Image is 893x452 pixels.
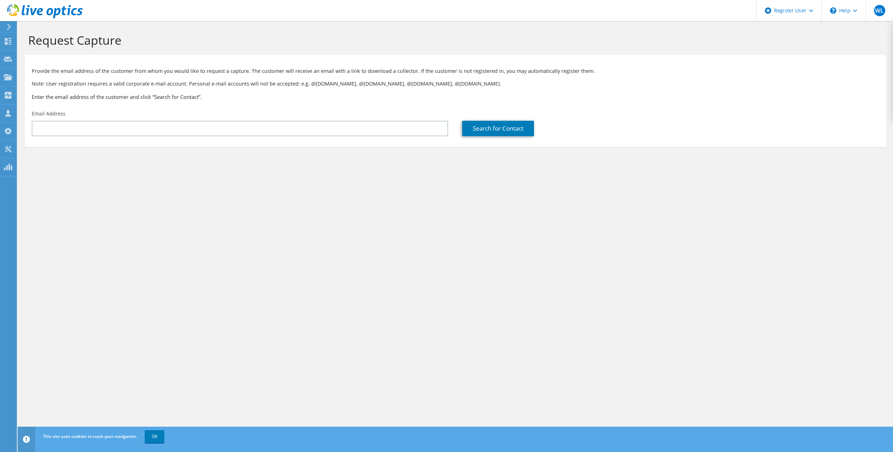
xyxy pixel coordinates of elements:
svg: \n [830,7,836,14]
a: Search for Contact [462,121,534,136]
span: WL [874,5,885,16]
p: Note: User registration requires a valid corporate e-mail account. Personal e-mail accounts will ... [32,80,879,88]
h3: Enter the email address of the customer and click “Search for Contact”. [32,93,879,101]
span: This site uses cookies to track your navigation. [43,433,137,439]
p: Provide the email address of the customer from whom you would like to request a capture. The cust... [32,67,879,75]
a: OK [145,430,164,443]
h1: Request Capture [28,33,879,48]
label: Email Address [32,110,65,117]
